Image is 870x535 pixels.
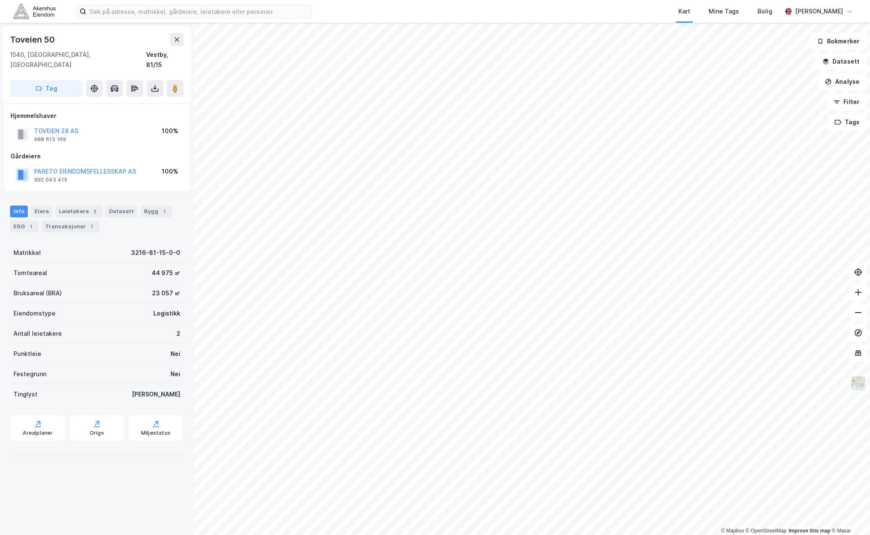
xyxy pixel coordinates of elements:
div: Bolig [758,6,772,16]
button: Tags [827,114,867,131]
div: Eiere [31,206,52,217]
div: Antall leietakere [13,329,62,339]
div: Logistikk [153,308,180,318]
div: Nei [171,349,180,359]
a: OpenStreetMap [746,528,787,534]
div: Gårdeiere [11,151,183,161]
div: Miljøstatus [141,430,171,436]
button: Datasett [815,53,867,70]
div: Nei [171,369,180,379]
div: Bygg [141,206,172,217]
div: 2 [176,329,180,339]
div: [PERSON_NAME] [795,6,843,16]
div: Festegrunn [13,369,46,379]
div: ESG [10,221,38,233]
div: 3216-81-15-0-0 [131,248,180,258]
div: Kontrollprogram for chat [828,495,870,535]
button: Analyse [818,73,867,90]
div: Datasett [106,206,137,217]
div: Toveien 50 [10,33,56,46]
div: 988 613 169 [34,136,66,143]
button: Filter [826,94,867,110]
div: Vestby, 81/15 [146,50,184,70]
iframe: Chat Widget [828,495,870,535]
div: 992 043 415 [34,177,67,183]
div: 1540, [GEOGRAPHIC_DATA], [GEOGRAPHIC_DATA] [10,50,146,70]
img: Z [850,375,866,391]
div: Punktleie [13,349,41,359]
div: Leietakere [56,206,102,217]
div: [PERSON_NAME] [132,389,180,399]
a: Mapbox [721,528,744,534]
div: 100% [162,166,178,177]
button: Tag [10,80,83,97]
input: Søk på adresse, matrikkel, gårdeiere, leietakere eller personer [86,5,311,18]
div: 44 975 ㎡ [152,268,180,278]
div: Matrikkel [13,248,41,258]
div: 23 057 ㎡ [152,288,180,298]
div: Mine Tags [709,6,739,16]
div: Eiendomstype [13,308,56,318]
div: Transaksjoner [42,221,99,233]
div: 1 [27,222,35,231]
div: Hjemmelshaver [11,111,183,121]
div: Bruksareal (BRA) [13,288,62,298]
img: akershus-eiendom-logo.9091f326c980b4bce74ccdd9f866810c.svg [13,4,56,19]
div: 100% [162,126,178,136]
div: 1 [160,207,168,216]
div: Info [10,206,28,217]
div: 7 [88,222,96,231]
div: 2 [91,207,99,216]
div: Arealplaner [23,430,53,436]
div: Tinglyst [13,389,37,399]
div: Origo [90,430,104,436]
div: Kart [678,6,690,16]
button: Bokmerker [810,33,867,50]
a: Improve this map [789,528,830,534]
div: Tomteareal [13,268,47,278]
